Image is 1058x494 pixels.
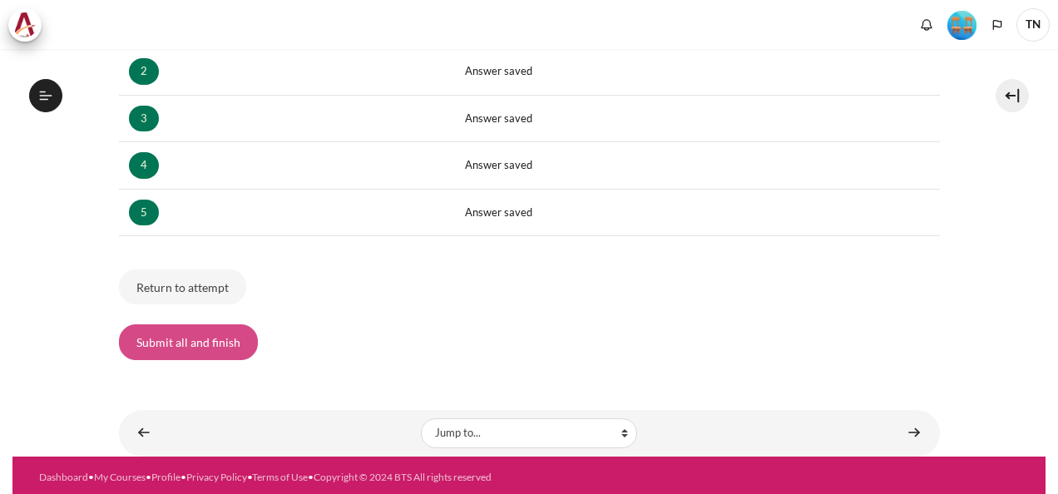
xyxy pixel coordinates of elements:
[314,471,492,483] a: Copyright © 2024 BTS All rights reserved
[39,471,88,483] a: Dashboard
[455,95,939,142] td: Answer saved
[119,269,246,304] button: Return to attempt
[127,417,161,449] a: ◄ New Platform, New Relationship (Sherene's Story)
[94,471,146,483] a: My Courses
[947,9,976,40] div: Level #4
[129,152,159,179] a: 4
[985,12,1010,37] button: Languages
[39,470,577,485] div: • • • • •
[1016,8,1050,42] span: TN
[129,106,159,132] a: 3
[252,471,308,483] a: Terms of Use
[455,48,939,96] td: Answer saved
[455,142,939,190] td: Answer saved
[947,11,976,40] img: Level #4
[151,471,180,483] a: Profile
[186,471,247,483] a: Privacy Policy
[129,58,159,85] a: 2
[897,417,931,449] a: Lesson 10 STAR Application ►
[129,200,159,226] a: 5
[8,8,50,42] a: Architeck Architeck
[119,324,258,359] button: Submit all and finish
[455,189,939,236] td: Answer saved
[941,9,983,40] a: Level #4
[13,12,37,37] img: Architeck
[1016,8,1050,42] a: User menu
[914,12,939,37] div: Show notification window with no new notifications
